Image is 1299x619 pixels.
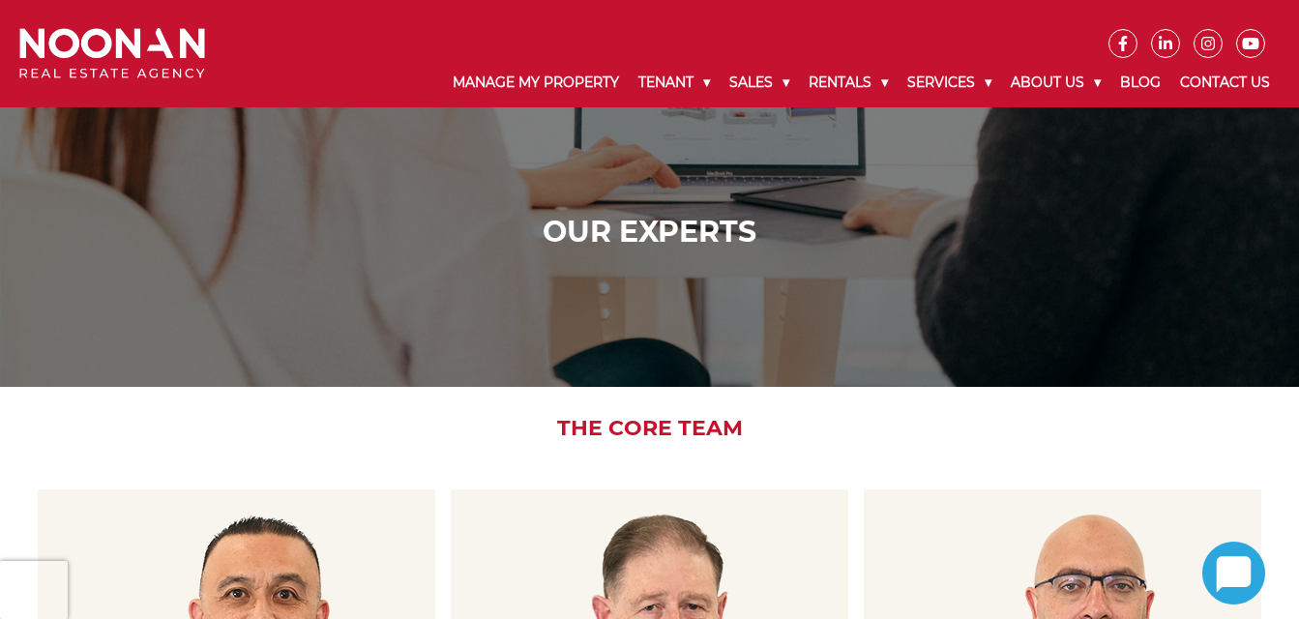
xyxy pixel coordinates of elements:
[720,58,799,107] a: Sales
[799,58,898,107] a: Rentals
[24,215,1275,250] h1: Our Experts
[19,28,205,79] img: Noonan Real Estate Agency
[629,58,720,107] a: Tenant
[898,58,1001,107] a: Services
[1170,58,1280,107] a: Contact Us
[1110,58,1170,107] a: Blog
[1001,58,1110,107] a: About Us
[443,58,629,107] a: Manage My Property
[24,416,1275,441] h2: The Core Team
